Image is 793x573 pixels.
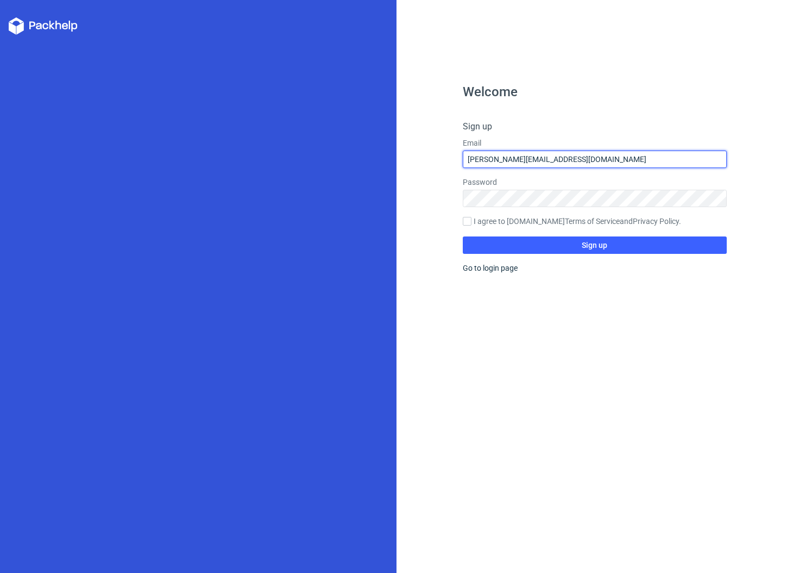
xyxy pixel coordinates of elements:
[463,264,518,272] a: Go to login page
[463,177,727,188] label: Password
[565,217,620,226] a: Terms of Service
[463,85,727,98] h1: Welcome
[463,216,727,228] label: I agree to [DOMAIN_NAME] and .
[633,217,679,226] a: Privacy Policy
[463,236,727,254] button: Sign up
[463,120,727,133] h4: Sign up
[463,138,727,148] label: Email
[582,241,607,249] span: Sign up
